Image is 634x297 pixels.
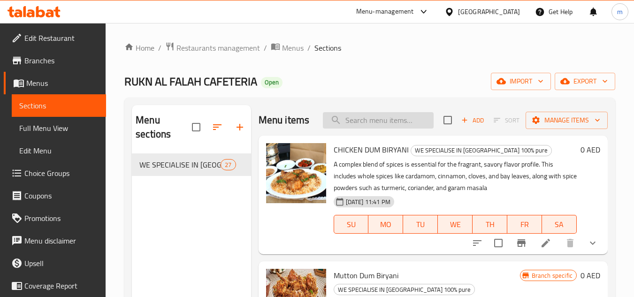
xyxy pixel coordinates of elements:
li: / [264,42,267,53]
nav: Menu sections [132,150,251,180]
a: Menus [271,42,304,54]
span: Full Menu View [19,122,99,134]
span: Promotions [24,213,99,224]
h2: Menu sections [136,113,191,141]
span: Select section [438,110,458,130]
input: search [323,112,434,129]
button: SU [334,215,369,234]
div: [GEOGRAPHIC_DATA] [458,7,520,17]
div: WE SPECIALISE IN HYDERABADI 100% pure [139,159,221,170]
span: m [617,7,623,17]
button: TH [473,215,507,234]
span: Sections [314,42,341,53]
div: Menu-management [356,6,414,17]
a: Home [124,42,154,53]
h6: 0 AED [581,269,600,282]
span: Menus [282,42,304,53]
span: Menu disclaimer [24,235,99,246]
div: WE SPECIALISE IN HYDERABADI 100% pure [411,145,552,156]
span: WE SPECIALISE IN [GEOGRAPHIC_DATA] 100% pure [139,159,221,170]
span: Branches [24,55,99,66]
div: WE SPECIALISE IN HYDERABADI 100% pure [334,284,475,295]
a: Edit Menu [12,139,106,162]
span: MO [372,218,399,231]
div: Open [261,77,283,88]
a: Promotions [4,207,106,229]
div: items [221,159,236,170]
button: delete [559,232,581,254]
span: SA [546,218,573,231]
span: Add item [458,113,488,128]
span: Coupons [24,190,99,201]
span: FR [511,218,538,231]
button: MO [368,215,403,234]
button: import [491,73,551,90]
span: Choice Groups [24,168,99,179]
p: A complex blend of spices is essential for the fragrant, savory flavor profile. This includes who... [334,159,577,194]
svg: Show Choices [587,237,598,249]
a: Menu disclaimer [4,229,106,252]
button: Add [458,113,488,128]
span: Sections [19,100,99,111]
span: Select to update [489,233,508,253]
span: TH [476,218,504,231]
span: Restaurants management [176,42,260,53]
span: TU [407,218,434,231]
span: 27 [221,160,235,169]
span: WE [442,218,469,231]
img: CHICKEN DUM BIRYANI [266,143,326,203]
a: Restaurants management [165,42,260,54]
a: Sections [12,94,106,117]
button: Add section [229,116,251,138]
span: RUKN AL FALAH CAFETERIA [124,71,257,92]
a: Branches [4,49,106,72]
a: Coupons [4,184,106,207]
a: Menus [4,72,106,94]
button: Manage items [526,112,608,129]
button: SA [542,215,577,234]
a: Choice Groups [4,162,106,184]
button: FR [507,215,542,234]
h6: 0 AED [581,143,600,156]
button: export [555,73,615,90]
span: Select all sections [186,117,206,137]
button: sort-choices [466,232,489,254]
div: WE SPECIALISE IN [GEOGRAPHIC_DATA] 100% pure27 [132,153,251,176]
span: WE SPECIALISE IN [GEOGRAPHIC_DATA] 100% pure [411,145,551,156]
span: Sort sections [206,116,229,138]
span: [DATE] 11:41 PM [342,198,394,206]
span: CHICKEN DUM BIRYANI [334,143,409,157]
span: Menus [26,77,99,89]
button: TU [403,215,438,234]
a: Full Menu View [12,117,106,139]
li: / [307,42,311,53]
a: Coverage Report [4,274,106,297]
a: Edit Restaurant [4,27,106,49]
span: Upsell [24,258,99,269]
span: Mutton Dum Biryani [334,268,398,282]
button: WE [438,215,473,234]
li: / [158,42,161,53]
span: Edit Menu [19,145,99,156]
button: show more [581,232,604,254]
span: export [562,76,608,87]
button: Branch-specific-item [510,232,533,254]
span: Branch specific [528,271,576,280]
span: Add [460,115,485,126]
span: import [498,76,543,87]
span: Coverage Report [24,280,99,291]
span: Open [261,78,283,86]
span: WE SPECIALISE IN [GEOGRAPHIC_DATA] 100% pure [334,284,474,295]
a: Upsell [4,252,106,274]
span: Select section first [488,113,526,128]
span: SU [338,218,365,231]
h2: Menu items [259,113,310,127]
nav: breadcrumb [124,42,615,54]
span: Manage items [533,114,600,126]
span: Edit Restaurant [24,32,99,44]
a: Edit menu item [540,237,551,249]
